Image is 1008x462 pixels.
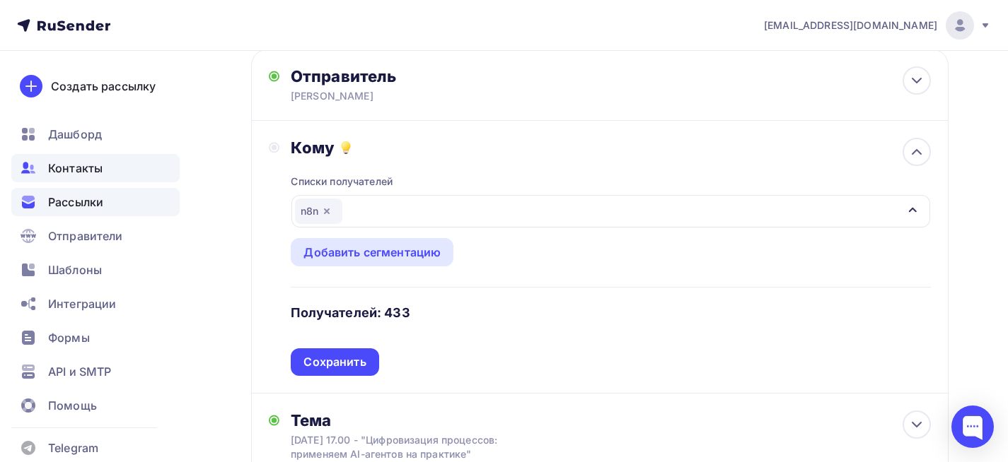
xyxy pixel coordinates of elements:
span: Шаблоны [48,261,102,278]
span: Дашборд [48,126,102,143]
a: Контакты [11,154,180,182]
div: Сохранить [303,354,366,370]
span: Отправители [48,227,123,244]
span: Формы [48,329,90,346]
h4: Получателей: 433 [291,304,410,321]
span: API и SMTP [48,363,111,380]
span: Рассылки [48,194,103,211]
div: n8n [295,199,342,224]
span: Интеграции [48,295,116,312]
a: Отправители [11,222,180,250]
a: Формы [11,324,180,352]
a: Дашборд [11,120,180,148]
div: Списки получателей [291,174,393,189]
div: Тема [291,410,570,430]
a: Шаблоны [11,256,180,284]
span: Telegram [48,439,98,456]
span: Помощь [48,397,97,414]
span: Контакты [48,160,103,177]
a: Рассылки [11,188,180,216]
div: Создать рассылку [51,78,156,95]
div: Кому [291,138,931,158]
div: [PERSON_NAME] [291,89,567,103]
div: [DATE] 17.00 - "Цифровизация процессов: применяем AI-агентов на практике" [291,433,543,461]
div: Отправитель [291,66,597,86]
span: [EMAIL_ADDRESS][DOMAIN_NAME] [764,18,937,32]
div: Добавить сегментацию [303,244,441,261]
a: [EMAIL_ADDRESS][DOMAIN_NAME] [764,11,991,40]
button: n8n [291,194,931,228]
